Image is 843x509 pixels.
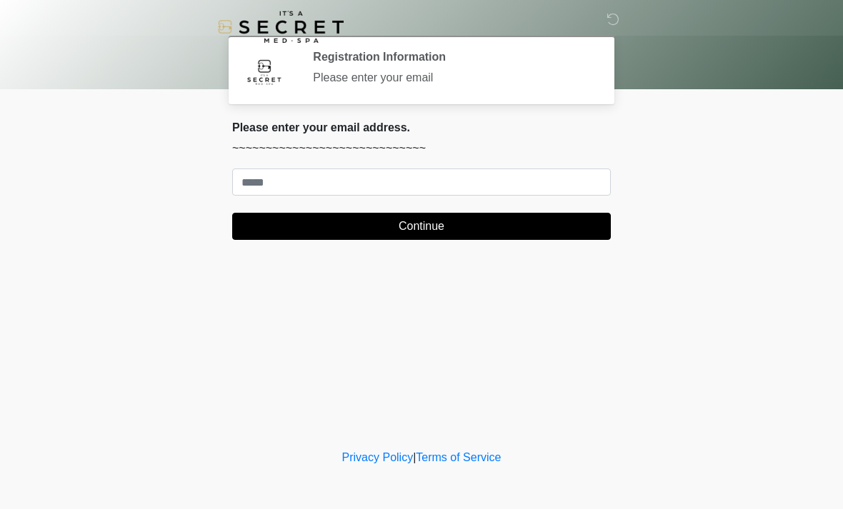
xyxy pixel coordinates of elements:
[416,451,501,463] a: Terms of Service
[232,140,611,157] p: ~~~~~~~~~~~~~~~~~~~~~~~~~~~~~
[413,451,416,463] a: |
[232,213,611,240] button: Continue
[218,11,344,43] img: It's A Secret Med Spa Logo
[232,121,611,134] h2: Please enter your email address.
[313,50,589,64] h2: Registration Information
[243,50,286,93] img: Agent Avatar
[342,451,414,463] a: Privacy Policy
[313,69,589,86] div: Please enter your email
